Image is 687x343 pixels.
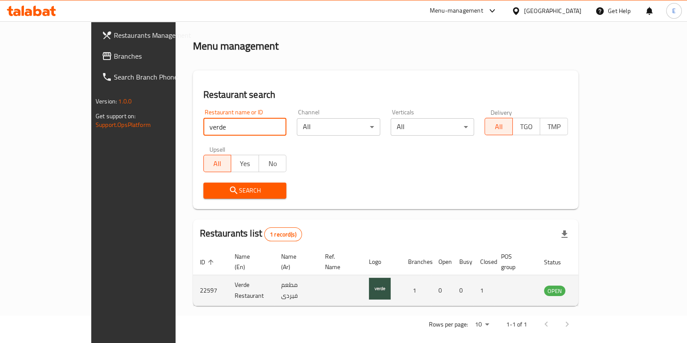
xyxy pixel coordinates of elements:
[524,6,581,16] div: [GEOGRAPHIC_DATA]
[207,157,228,170] span: All
[209,146,226,152] label: Upsell
[193,249,613,306] table: enhanced table
[401,249,431,275] th: Branches
[369,278,391,300] img: Verde Restaurant
[297,118,380,136] div: All
[362,249,401,275] th: Logo
[506,319,527,330] p: 1-1 of 1
[488,120,509,133] span: All
[281,251,308,272] span: Name (Ar)
[118,96,132,107] span: 1.0.0
[672,6,676,16] span: E
[95,46,206,67] a: Branches
[430,6,483,16] div: Menu-management
[431,249,452,275] th: Open
[501,251,527,272] span: POS group
[265,230,302,239] span: 1 record(s)
[473,249,494,275] th: Closed
[235,251,264,272] span: Name (En)
[325,251,352,272] span: Ref. Name
[485,118,513,135] button: All
[471,318,492,331] div: Rows per page:
[224,11,227,22] li: /
[231,11,289,22] span: Menu management
[544,286,565,296] span: OPEN
[235,157,256,170] span: Yes
[228,275,274,306] td: Verde Restaurant
[96,110,136,122] span: Get support on:
[554,224,575,245] div: Export file
[203,183,287,199] button: Search
[114,72,199,82] span: Search Branch Phone
[203,88,568,101] h2: Restaurant search
[95,67,206,87] a: Search Branch Phone
[114,30,199,40] span: Restaurants Management
[473,275,494,306] td: 1
[193,39,279,53] h2: Menu management
[274,275,318,306] td: مطعم فيردى
[429,319,468,330] p: Rows per page:
[544,257,572,267] span: Status
[200,227,302,241] h2: Restaurants list
[259,155,287,172] button: No
[452,249,473,275] th: Busy
[540,118,568,135] button: TMP
[193,11,221,22] a: Home
[200,257,216,267] span: ID
[203,118,287,136] input: Search for restaurant name or ID..
[391,118,474,136] div: All
[452,275,473,306] td: 0
[512,118,541,135] button: TGO
[203,155,232,172] button: All
[401,275,431,306] td: 1
[544,120,564,133] span: TMP
[491,109,512,115] label: Delivery
[95,25,206,46] a: Restaurants Management
[516,120,537,133] span: TGO
[96,119,151,130] a: Support.OpsPlatform
[262,157,283,170] span: No
[114,51,199,61] span: Branches
[210,185,280,196] span: Search
[193,275,228,306] td: 22597
[231,155,259,172] button: Yes
[96,96,117,107] span: Version:
[264,227,302,241] div: Total records count
[431,275,452,306] td: 0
